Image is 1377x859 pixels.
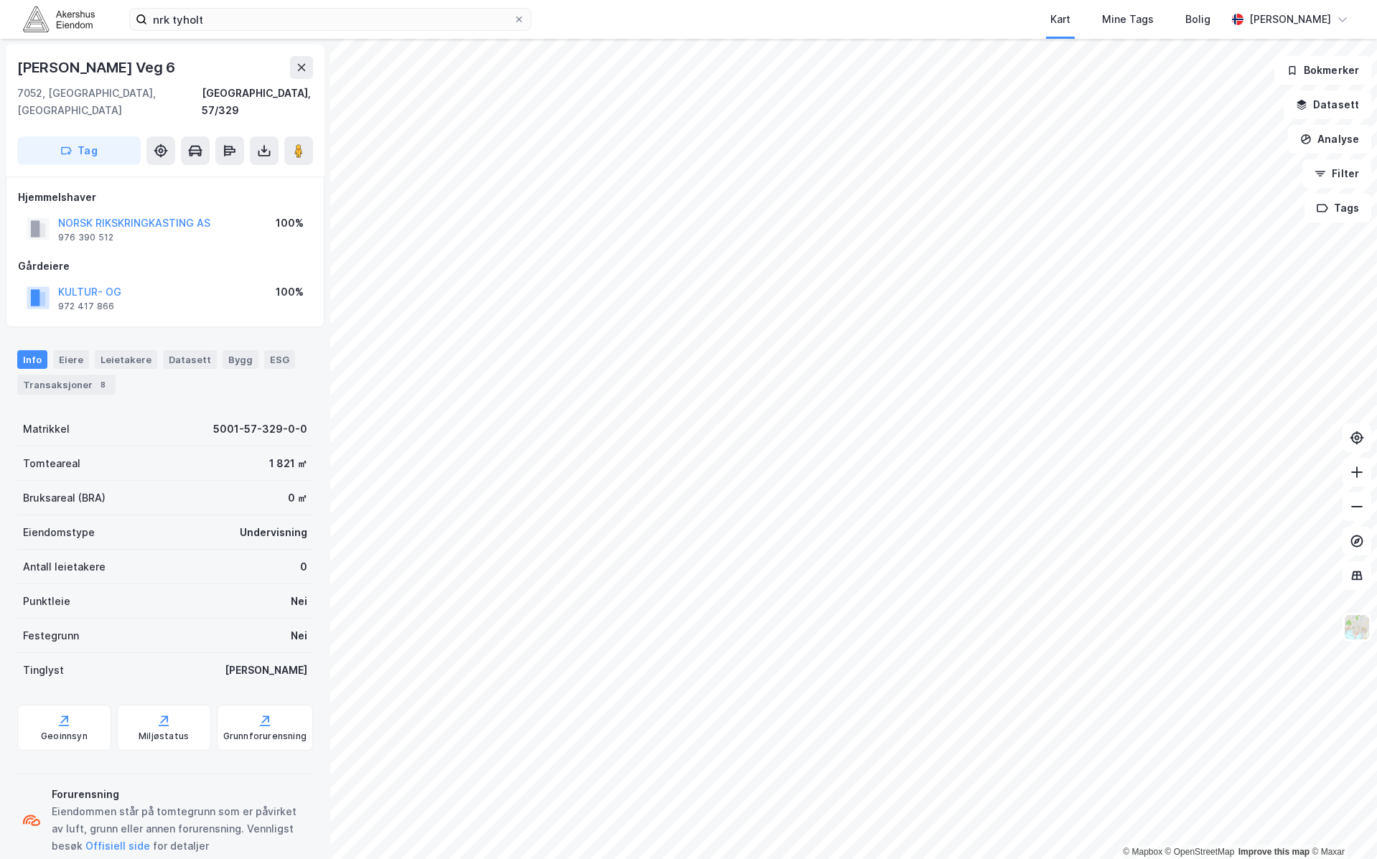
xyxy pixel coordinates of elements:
[41,731,88,742] div: Geoinnsyn
[95,350,157,369] div: Leietakere
[1305,790,1377,859] div: Kontrollprogram for chat
[58,301,114,312] div: 972 417 866
[264,350,295,369] div: ESG
[1165,847,1235,857] a: OpenStreetMap
[291,593,307,610] div: Nei
[202,85,313,119] div: [GEOGRAPHIC_DATA], 57/329
[223,731,307,742] div: Grunnforurensning
[17,350,47,369] div: Info
[269,455,307,472] div: 1 821 ㎡
[1123,847,1162,857] a: Mapbox
[1274,56,1371,85] button: Bokmerker
[95,377,110,392] div: 8
[1343,614,1371,641] img: Z
[23,593,70,610] div: Punktleie
[1284,90,1371,119] button: Datasett
[291,627,307,644] div: Nei
[18,189,312,206] div: Hjemmelshaver
[225,662,307,679] div: [PERSON_NAME]
[139,731,189,742] div: Miljøstatus
[23,524,95,541] div: Eiendomstype
[163,350,217,369] div: Datasett
[1050,11,1070,28] div: Kart
[17,56,178,79] div: [PERSON_NAME] Veg 6
[58,232,113,243] div: 976 390 512
[17,136,141,165] button: Tag
[276,283,304,301] div: 100%
[18,258,312,275] div: Gårdeiere
[1305,790,1377,859] iframe: Chat Widget
[1102,11,1154,28] div: Mine Tags
[276,215,304,232] div: 100%
[1238,847,1310,857] a: Improve this map
[223,350,258,369] div: Bygg
[288,489,307,507] div: 0 ㎡
[1304,194,1371,222] button: Tags
[147,9,513,30] input: Søk på adresse, matrikkel, gårdeiere, leietakere eller personer
[23,421,70,438] div: Matrikkel
[1185,11,1210,28] div: Bolig
[17,85,202,119] div: 7052, [GEOGRAPHIC_DATA], [GEOGRAPHIC_DATA]
[1249,11,1331,28] div: [PERSON_NAME]
[52,786,307,803] div: Forurensning
[1302,159,1371,188] button: Filter
[23,662,64,679] div: Tinglyst
[23,627,79,644] div: Festegrunn
[23,6,95,32] img: akershus-eiendom-logo.9091f326c980b4bce74ccdd9f866810c.svg
[23,489,106,507] div: Bruksareal (BRA)
[53,350,89,369] div: Eiere
[213,421,307,438] div: 5001-57-329-0-0
[240,524,307,541] div: Undervisning
[1288,125,1371,154] button: Analyse
[23,455,80,472] div: Tomteareal
[23,558,106,576] div: Antall leietakere
[52,803,307,855] div: Eiendommen står på tomtegrunn som er påvirket av luft, grunn eller annen forurensning. Vennligst ...
[17,375,116,395] div: Transaksjoner
[300,558,307,576] div: 0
